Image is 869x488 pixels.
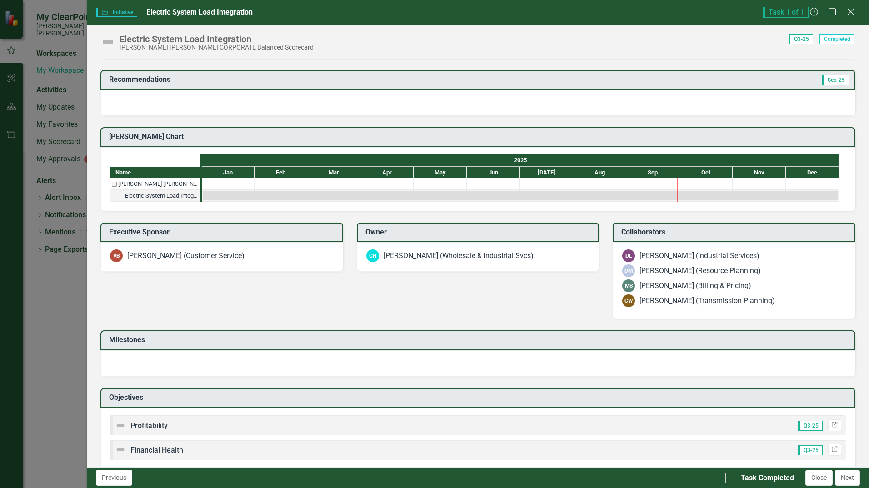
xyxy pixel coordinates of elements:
div: CH [366,249,379,262]
div: May [414,167,467,179]
div: [PERSON_NAME] (Industrial Services) [639,251,759,261]
div: Task: Start date: 2025-01-01 End date: 2025-12-31 [203,191,838,200]
div: MS [622,279,635,292]
div: Sep [626,167,679,179]
div: [PERSON_NAME] (Billing & Pricing) [639,281,751,291]
div: Nov [733,167,786,179]
div: [PERSON_NAME] [PERSON_NAME] CORPORATE Balanced Scorecard [118,178,198,190]
span: Sep-25 [822,75,849,85]
div: [PERSON_NAME] (Transmission Planning) [639,296,775,306]
h3: Recommendations [109,75,619,84]
h3: Executive Sponsor [109,228,338,236]
img: Not Defined [100,35,115,49]
span: Profitability [130,421,168,430]
div: [PERSON_NAME] (Wholesale & Industrial Svcs) [384,251,534,261]
h3: Owner [365,228,594,236]
div: Santee Cooper CORPORATE Balanced Scorecard [110,178,200,190]
h3: [PERSON_NAME] Chart [109,133,850,141]
div: DM [622,264,635,277]
span: Completed [819,34,854,44]
div: Jul [520,167,573,179]
div: Electric System Load Integration [125,190,198,202]
h3: Collaborators [621,228,850,236]
div: Name [110,167,200,178]
span: Task 1 of 1 [763,7,809,18]
div: CW [622,294,635,307]
button: Next [835,470,860,486]
button: Close [805,470,833,486]
span: Q3-25 [798,445,823,455]
div: Electric System Load Integration [110,190,200,202]
div: [PERSON_NAME] [PERSON_NAME] CORPORATE Balanced Scorecard [120,44,314,51]
div: [PERSON_NAME] (Customer Service) [127,251,245,261]
div: Task: Santee Cooper CORPORATE Balanced Scorecard Start date: 2025-01-01 End date: 2025-01-02 [110,178,200,190]
span: Electric System Load Integration [146,8,253,16]
div: [PERSON_NAME] (Resource Planning) [639,266,761,276]
h3: Milestones [109,336,850,344]
div: Electric System Load Integration [120,34,314,44]
div: VB [110,249,123,262]
div: Jan [202,167,255,179]
div: Apr [360,167,414,179]
img: Not Defined [115,444,126,455]
img: Not Defined [115,420,126,431]
div: Task: Start date: 2025-01-01 End date: 2025-12-31 [110,190,200,202]
div: 2025 [202,154,839,166]
button: Previous [96,470,132,486]
span: Initiative [96,8,137,17]
div: Jun [467,167,520,179]
div: Dec [786,167,839,179]
div: Oct [679,167,733,179]
span: Q3-25 [798,421,823,431]
div: Aug [573,167,626,179]
div: DL [622,249,635,262]
span: Q3-25 [789,34,813,44]
h3: Objectives [109,393,850,402]
div: Feb [255,167,307,179]
div: Mar [307,167,360,179]
span: Financial Health [130,446,183,454]
div: Task Completed [741,473,794,483]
